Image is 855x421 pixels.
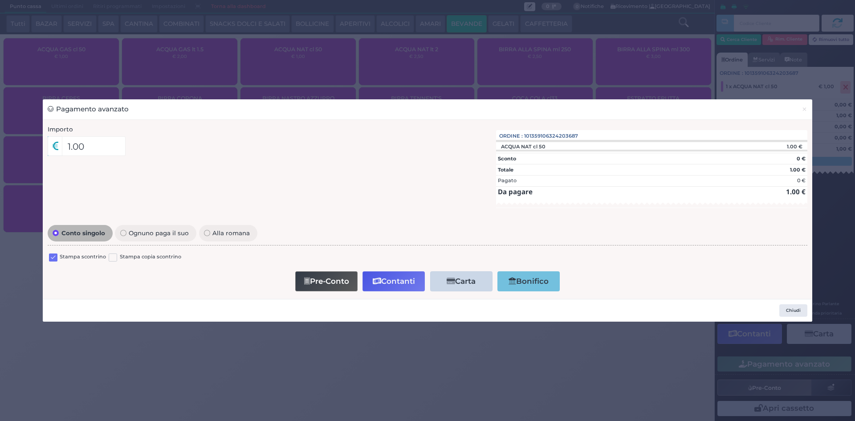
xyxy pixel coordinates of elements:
[48,104,129,114] h3: Pagamento avanzato
[498,167,513,173] strong: Totale
[790,167,806,173] strong: 1.00 €
[126,230,191,236] span: Ognuno paga il suo
[498,187,533,196] strong: Da pagare
[729,143,807,150] div: 1.00 €
[430,271,493,291] button: Carta
[120,253,181,262] label: Stampa copia scontrino
[496,143,550,150] div: ACQUA NAT cl 50
[48,125,73,134] label: Importo
[295,271,358,291] button: Pre-Conto
[498,177,517,184] div: Pagato
[779,304,807,317] button: Chiudi
[498,155,516,162] strong: Sconto
[802,104,807,114] span: ×
[60,253,106,262] label: Stampa scontrino
[210,230,252,236] span: Alla romana
[797,177,806,184] div: 0 €
[497,271,560,291] button: Bonifico
[362,271,425,291] button: Contanti
[499,132,523,140] span: Ordine :
[524,132,578,140] span: 101359106324203687
[62,136,126,156] input: Es. 30.99
[786,187,806,196] strong: 1.00 €
[797,99,812,119] button: Chiudi
[797,155,806,162] strong: 0 €
[59,230,107,236] span: Conto singolo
